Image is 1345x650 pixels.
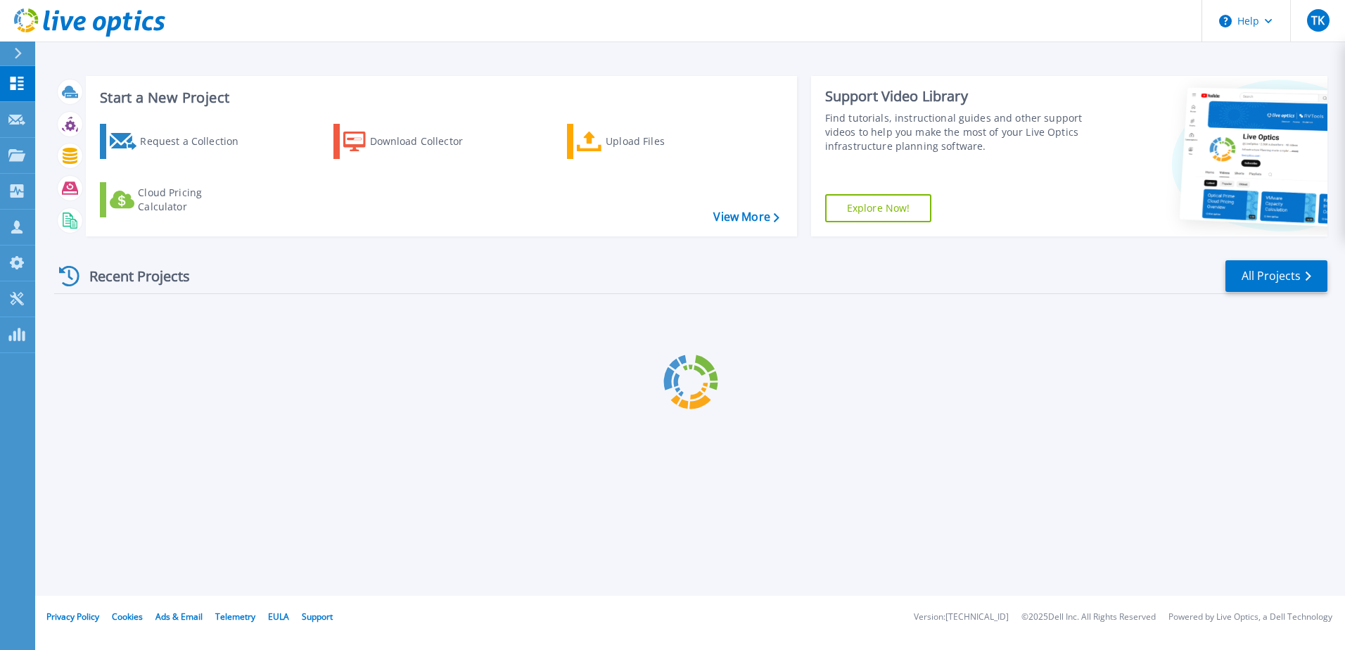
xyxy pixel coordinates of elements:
a: View More [713,210,779,224]
h3: Start a New Project [100,90,779,106]
div: Support Video Library [825,87,1088,106]
a: Explore Now! [825,194,932,222]
a: Request a Collection [100,124,257,159]
a: Download Collector [333,124,490,159]
a: Upload Files [567,124,724,159]
div: Download Collector [370,127,483,155]
div: Find tutorials, instructional guides and other support videos to help you make the most of your L... [825,111,1088,153]
a: All Projects [1225,260,1327,292]
li: Version: [TECHNICAL_ID] [914,613,1009,622]
div: Recent Projects [54,259,209,293]
a: Ads & Email [155,611,203,623]
a: Support [302,611,333,623]
div: Cloud Pricing Calculator [138,186,250,214]
a: Cookies [112,611,143,623]
a: Cloud Pricing Calculator [100,182,257,217]
a: Telemetry [215,611,255,623]
div: Upload Files [606,127,718,155]
a: Privacy Policy [46,611,99,623]
li: Powered by Live Optics, a Dell Technology [1168,613,1332,622]
span: TK [1311,15,1325,26]
a: EULA [268,611,289,623]
div: Request a Collection [140,127,253,155]
li: © 2025 Dell Inc. All Rights Reserved [1021,613,1156,622]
